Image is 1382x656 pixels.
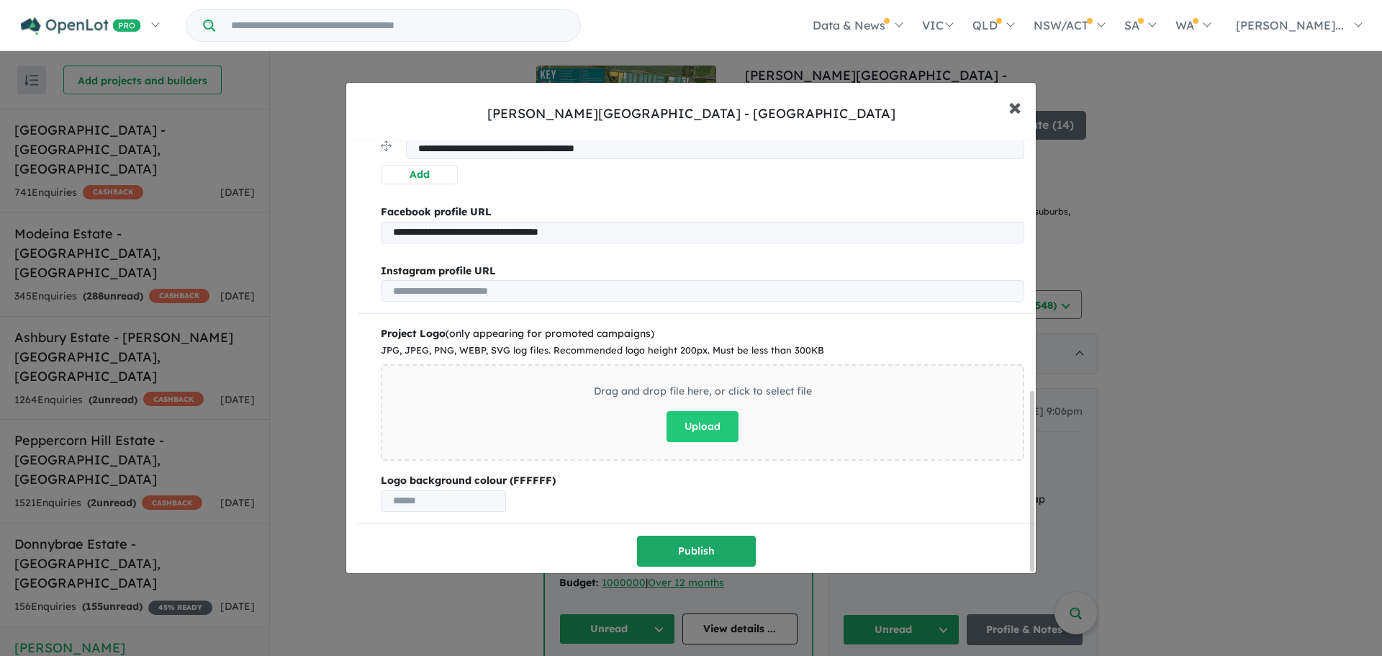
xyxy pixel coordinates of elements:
button: Add [381,165,458,184]
div: JPG, JPEG, PNG, WEBP, SVG log files. Recommended logo height 200px. Must be less than 300KB [381,343,1024,359]
button: Publish [637,536,756,567]
b: Project Logo [381,327,446,340]
span: [PERSON_NAME]... [1236,18,1344,32]
span: × [1008,91,1021,122]
img: Openlot PRO Logo White [21,17,141,35]
b: Logo background colour (FFFFFF) [381,472,1024,490]
div: Drag and drop file here, or click to select file [594,383,812,400]
input: Try estate name, suburb, builder or developer [218,10,577,41]
b: Instagram profile URL [381,264,496,277]
div: (only appearing for promoted campaigns) [381,325,1024,343]
button: Upload [667,411,739,442]
div: [PERSON_NAME][GEOGRAPHIC_DATA] - [GEOGRAPHIC_DATA] [487,104,895,123]
b: Facebook profile URL [381,205,492,218]
img: drag.svg [381,140,392,151]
